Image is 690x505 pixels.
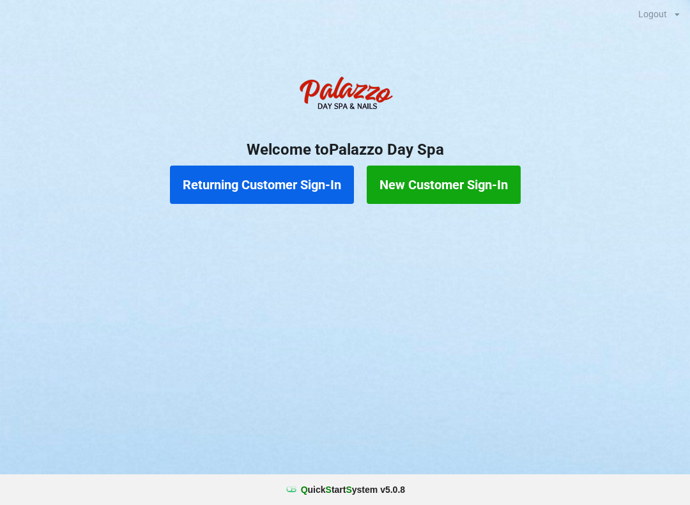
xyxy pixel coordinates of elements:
[294,70,396,121] img: PalazzoDaySpaNails-Logo.png
[301,485,308,495] span: Q
[367,166,521,204] button: New Customer Sign-In
[301,483,405,496] b: uick tart ystem v 5.0.8
[170,166,354,204] button: Returning Customer Sign-In
[638,10,667,19] div: Logout
[285,483,298,496] img: favicon.ico
[326,485,332,495] span: S
[346,485,351,495] span: S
